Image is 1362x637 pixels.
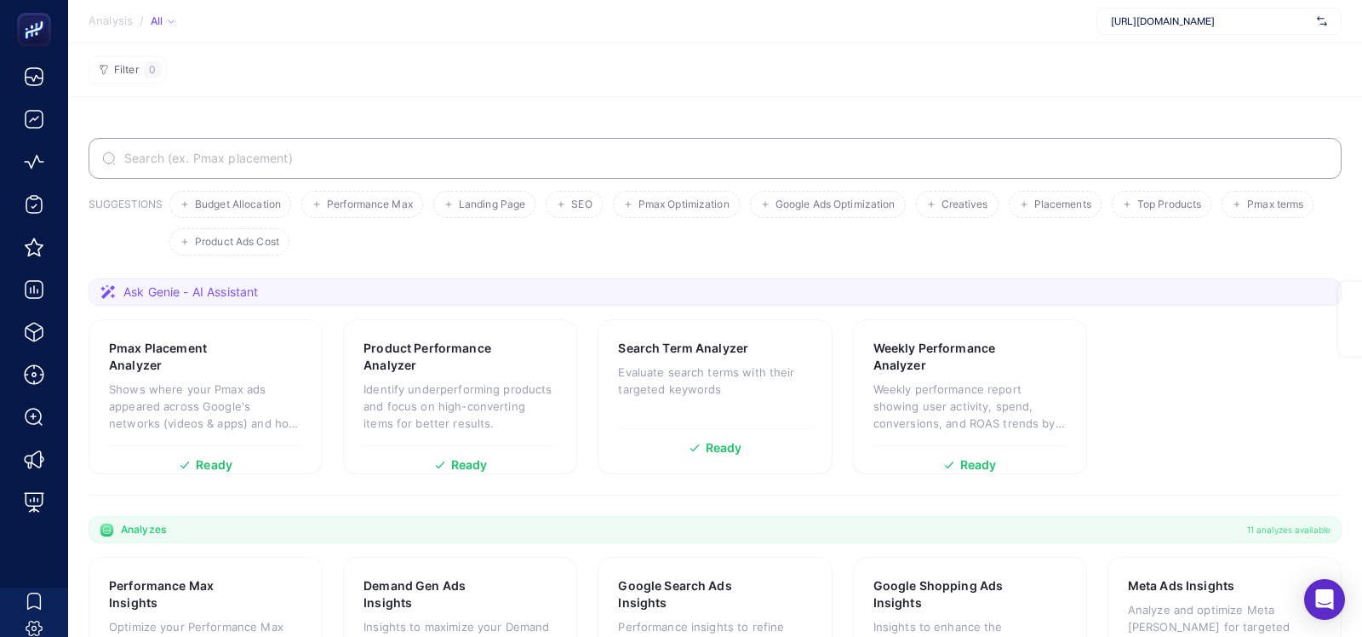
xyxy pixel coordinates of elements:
h3: Search Term Analyzer [618,340,748,357]
span: Product Ads Cost [195,236,279,249]
h3: Weekly Performance Analyzer [873,340,1015,374]
span: Landing Page [459,198,525,211]
span: Placements [1034,198,1091,211]
span: 11 analyzes available [1247,523,1331,537]
span: Google Ads Optimization [775,198,896,211]
span: Creatives [941,198,988,211]
a: Product Performance AnalyzerIdentify underperforming products and focus on high-converting items ... [343,319,577,474]
a: Search Term AnalyzerEvaluate search terms with their targeted keywordsReady [598,319,832,474]
p: Weekly performance report showing user activity, spend, conversions, and ROAS trends by week. [873,381,1067,432]
span: Ready [706,442,742,454]
span: Top Products [1137,198,1201,211]
span: Ask Genie - AI Assistant [123,284,258,301]
input: Search [121,152,1328,165]
a: Pmax Placement AnalyzerShows where your Pmax ads appeared across Google's networks (videos & apps... [89,319,323,474]
span: Ready [451,459,488,471]
p: Shows where your Pmax ads appeared across Google's networks (videos & apps) and how each placemen... [109,381,302,432]
span: Budget Allocation [195,198,281,211]
span: [URL][DOMAIN_NAME] [1111,14,1310,28]
h3: Demand Gen Ads Insights [363,577,504,611]
div: Open Intercom Messenger [1304,579,1345,620]
span: Analyzes [121,523,166,537]
p: Evaluate search terms with their targeted keywords [618,364,811,398]
span: Pmax terms [1247,198,1303,211]
span: Ready [196,459,232,471]
span: / [140,14,144,27]
p: Identify underperforming products and focus on high-converting items for better results. [363,381,557,432]
div: All [151,14,175,28]
h3: Google Shopping Ads Insights [873,577,1016,611]
h3: Google Search Ads Insights [618,577,759,611]
span: SEO [571,198,592,211]
h3: Product Performance Analyzer [363,340,506,374]
a: Weekly Performance AnalyzerWeekly performance report showing user activity, spend, conversions, a... [853,319,1087,474]
span: Filter [114,64,139,77]
button: Filter0 [89,56,166,83]
span: 0 [149,63,156,77]
span: Pmax Optimization [638,198,730,211]
h3: Performance Max Insights [109,577,249,611]
span: Ready [960,459,997,471]
h3: Pmax Placement Analyzer [109,340,249,374]
span: Performance Max [327,198,413,211]
img: svg%3e [1317,13,1327,30]
h3: Meta Ads Insights [1128,577,1234,594]
span: Analysis [89,14,133,28]
h3: SUGGESTIONS [89,198,163,255]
